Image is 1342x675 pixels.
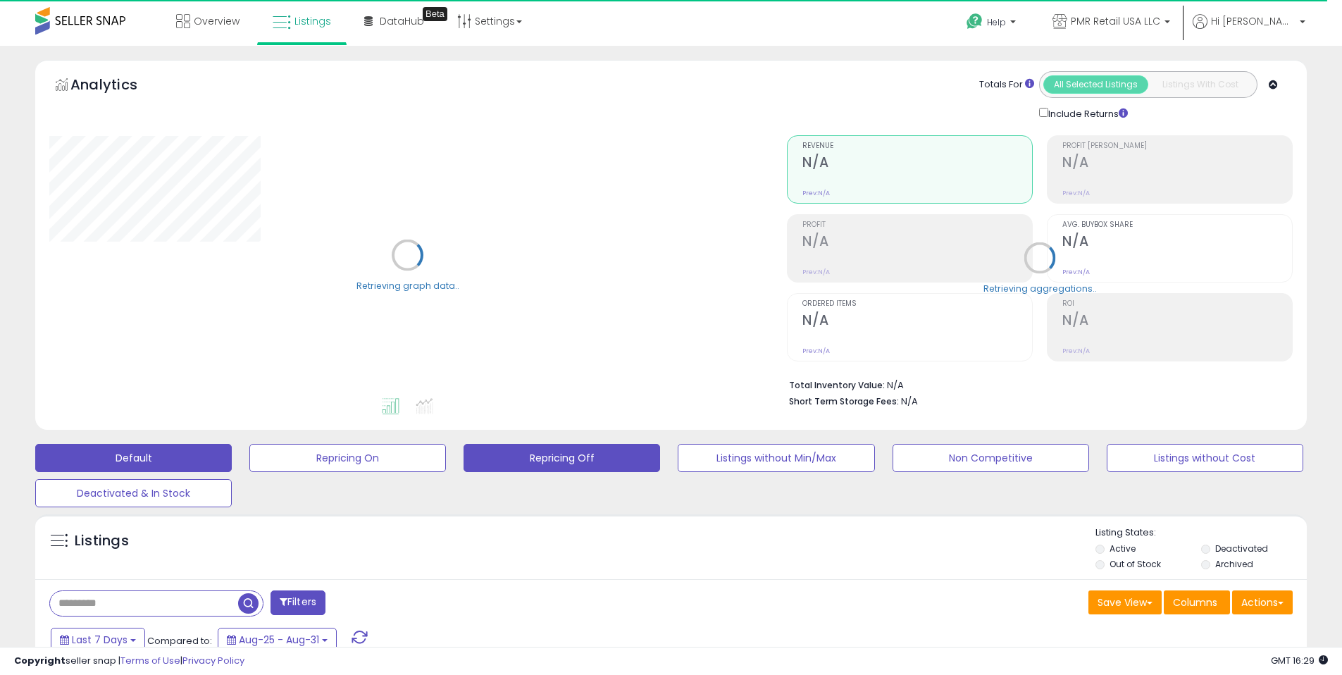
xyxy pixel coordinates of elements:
div: Include Returns [1029,105,1145,121]
button: Filters [271,590,325,615]
a: Terms of Use [120,654,180,667]
button: Listings without Min/Max [678,444,874,472]
strong: Copyright [14,654,66,667]
span: Listings [294,14,331,28]
span: Overview [194,14,240,28]
button: Actions [1232,590,1293,614]
label: Out of Stock [1110,558,1161,570]
span: DataHub [380,14,424,28]
button: Repricing Off [464,444,660,472]
span: Help [987,16,1006,28]
span: Columns [1173,595,1217,609]
span: Last 7 Days [72,633,128,647]
a: Hi [PERSON_NAME] [1193,14,1305,46]
a: Help [955,2,1030,46]
button: Non Competitive [893,444,1089,472]
button: Deactivated & In Stock [35,479,232,507]
div: Retrieving graph data.. [356,279,459,292]
label: Active [1110,543,1136,555]
label: Deactivated [1215,543,1268,555]
button: Aug-25 - Aug-31 [218,628,337,652]
span: Compared to: [147,634,212,648]
label: Archived [1215,558,1253,570]
button: Last 7 Days [51,628,145,652]
span: Hi [PERSON_NAME] [1211,14,1296,28]
button: Columns [1164,590,1230,614]
span: PMR Retail USA LLC [1071,14,1160,28]
h5: Analytics [70,75,165,98]
span: 2025-09-8 16:29 GMT [1271,654,1328,667]
button: Save View [1088,590,1162,614]
i: Get Help [966,13,983,30]
span: Aug-25 - Aug-31 [239,633,319,647]
button: Listings without Cost [1107,444,1303,472]
button: Listings With Cost [1148,75,1253,94]
button: Repricing On [249,444,446,472]
a: Privacy Policy [182,654,244,667]
div: Totals For [979,78,1034,92]
div: Retrieving aggregations.. [983,282,1097,295]
p: Listing States: [1095,526,1307,540]
div: seller snap | | [14,655,244,668]
button: All Selected Listings [1043,75,1148,94]
button: Default [35,444,232,472]
h5: Listings [75,531,129,551]
div: Tooltip anchor [423,7,447,21]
